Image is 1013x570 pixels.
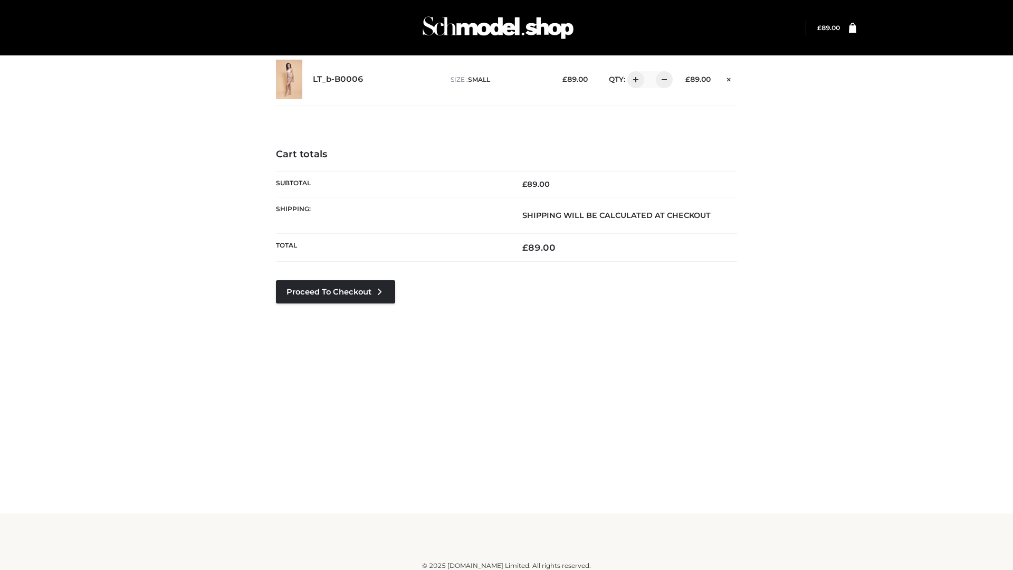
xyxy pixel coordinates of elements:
[721,71,737,85] a: Remove this item
[817,24,840,32] bdi: 89.00
[522,211,711,220] strong: Shipping will be calculated at checkout
[522,179,550,189] bdi: 89.00
[522,242,556,253] bdi: 89.00
[562,75,588,83] bdi: 89.00
[598,71,669,88] div: QTY:
[562,75,567,83] span: £
[276,197,506,233] th: Shipping:
[817,24,840,32] a: £89.00
[451,75,546,84] p: size :
[522,179,527,189] span: £
[276,280,395,303] a: Proceed to Checkout
[276,149,737,160] h4: Cart totals
[276,234,506,262] th: Total
[276,171,506,197] th: Subtotal
[468,75,490,83] span: SMALL
[419,7,577,49] img: Schmodel Admin 964
[522,242,528,253] span: £
[685,75,711,83] bdi: 89.00
[817,24,821,32] span: £
[313,74,364,84] a: LT_b-B0006
[276,60,302,99] img: LT_b-B0006 - SMALL
[685,75,690,83] span: £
